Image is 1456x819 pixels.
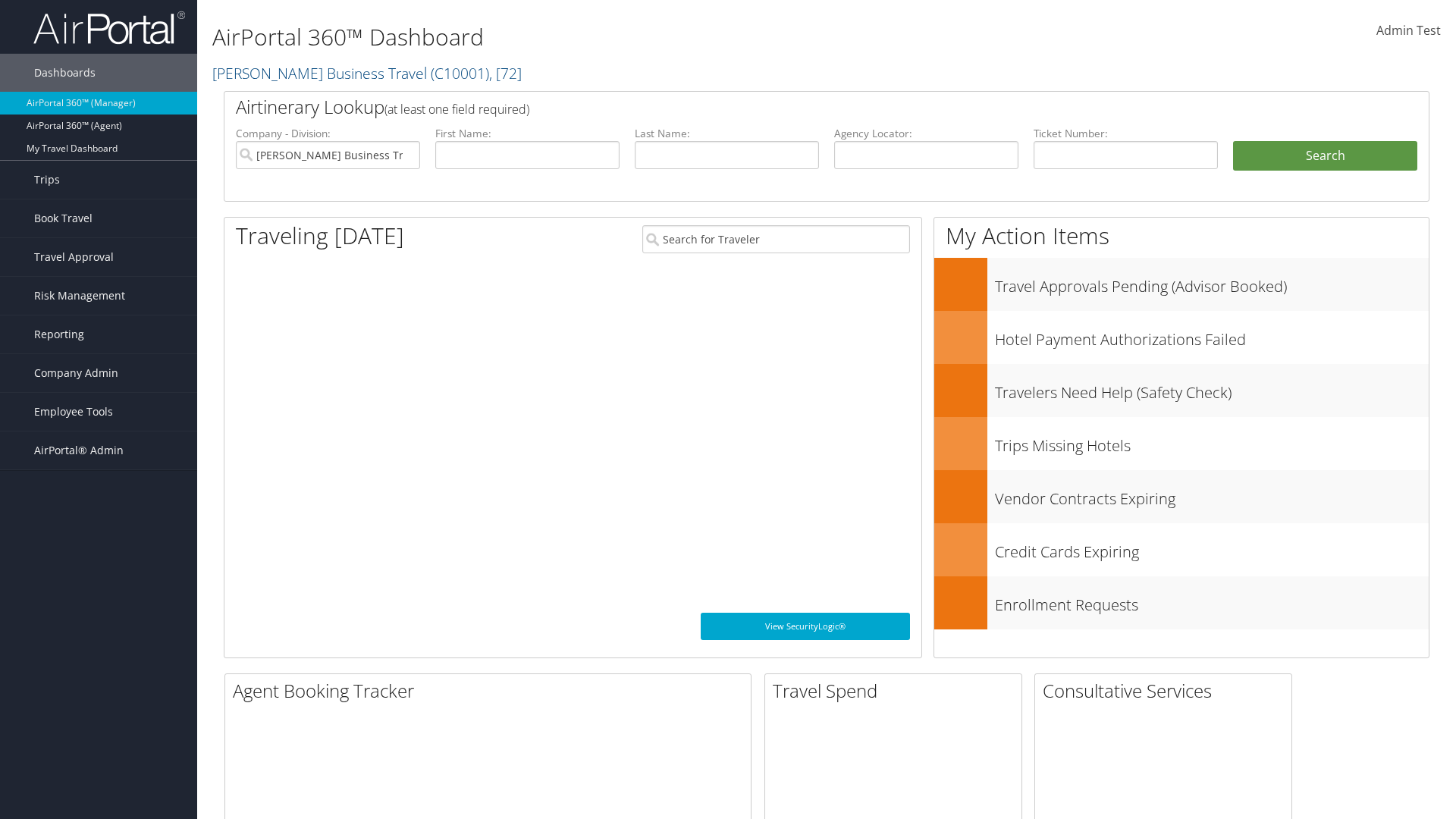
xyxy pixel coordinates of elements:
h3: Vendor Contracts Expiring [995,481,1429,510]
h1: Traveling [DATE] [236,220,404,252]
a: Hotel Payment Authorizations Failed [934,311,1429,364]
a: Credit Cards Expiring [934,523,1429,576]
span: , [ 72 ] [489,63,522,83]
a: Travel Approvals Pending (Advisor Booked) [934,258,1429,311]
span: Dashboards [34,54,96,92]
span: Travel Approval [34,238,114,276]
h2: Travel Spend [773,678,1021,704]
label: Last Name: [635,126,819,141]
h3: Hotel Payment Authorizations Failed [995,322,1429,350]
h2: Consultative Services [1043,678,1291,704]
label: First Name: [435,126,620,141]
img: airportal-logo.png [33,10,185,45]
span: ( C10001 ) [431,63,489,83]
h2: Airtinerary Lookup [236,94,1317,120]
span: AirPortal® Admin [34,431,124,469]
h1: AirPortal 360™ Dashboard [212,21,1031,53]
label: Company - Division: [236,126,420,141]
a: Admin Test [1376,8,1441,55]
span: (at least one field required) [384,101,529,118]
label: Agency Locator: [834,126,1018,141]
a: Enrollment Requests [934,576,1429,629]
a: Travelers Need Help (Safety Check) [934,364,1429,417]
span: Reporting [34,315,84,353]
button: Search [1233,141,1417,171]
h1: My Action Items [934,220,1429,252]
h3: Credit Cards Expiring [995,534,1429,563]
span: Risk Management [34,277,125,315]
h3: Travelers Need Help (Safety Check) [995,375,1429,403]
h3: Trips Missing Hotels [995,428,1429,457]
span: Company Admin [34,354,118,392]
label: Ticket Number: [1034,126,1218,141]
a: [PERSON_NAME] Business Travel [212,63,522,83]
h3: Travel Approvals Pending (Advisor Booked) [995,268,1429,297]
span: Employee Tools [34,393,113,431]
a: Trips Missing Hotels [934,417,1429,470]
h3: Enrollment Requests [995,587,1429,616]
a: Vendor Contracts Expiring [934,470,1429,523]
input: Search for Traveler [642,225,910,253]
a: View SecurityLogic® [701,613,910,640]
span: Book Travel [34,199,93,237]
span: Admin Test [1376,22,1441,39]
h2: Agent Booking Tracker [233,678,751,704]
span: Trips [34,161,60,199]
